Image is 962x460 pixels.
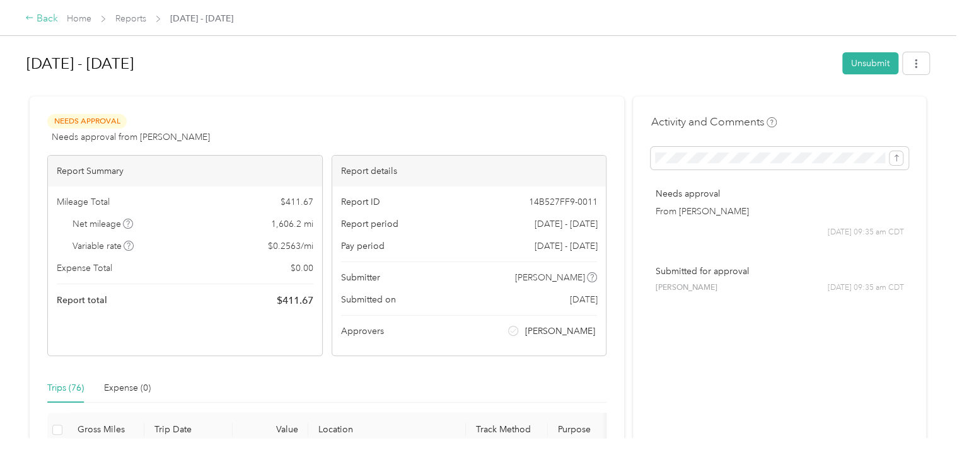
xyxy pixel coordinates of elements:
[548,413,642,447] th: Purpose
[569,293,597,306] span: [DATE]
[341,271,380,284] span: Submitter
[525,325,595,338] span: [PERSON_NAME]
[233,413,308,447] th: Value
[515,271,585,284] span: [PERSON_NAME]
[341,293,396,306] span: Submitted on
[655,187,904,200] p: Needs approval
[57,195,110,209] span: Mileage Total
[828,282,904,294] span: [DATE] 09:35 am CDT
[115,13,146,24] a: Reports
[268,239,313,253] span: $ 0.2563 / mi
[25,11,58,26] div: Back
[47,381,84,395] div: Trips (76)
[655,265,904,278] p: Submitted for approval
[271,217,313,231] span: 1,606.2 mi
[341,325,384,338] span: Approvers
[308,413,466,447] th: Location
[842,52,898,74] button: Unsubmit
[281,195,313,209] span: $ 411.67
[534,217,597,231] span: [DATE] - [DATE]
[67,413,144,447] th: Gross Miles
[341,195,380,209] span: Report ID
[57,294,107,307] span: Report total
[655,282,717,294] span: [PERSON_NAME]
[651,114,777,130] h4: Activity and Comments
[26,49,833,79] h1: Aug 1 - 31, 2025
[57,262,112,275] span: Expense Total
[332,156,606,187] div: Report details
[891,389,962,460] iframe: Everlance-gr Chat Button Frame
[466,413,548,447] th: Track Method
[291,262,313,275] span: $ 0.00
[104,381,151,395] div: Expense (0)
[341,217,398,231] span: Report period
[52,130,210,144] span: Needs approval from [PERSON_NAME]
[72,239,134,253] span: Variable rate
[144,413,233,447] th: Trip Date
[170,12,233,25] span: [DATE] - [DATE]
[528,195,597,209] span: 14B527FF9-0011
[828,227,904,238] span: [DATE] 09:35 am CDT
[277,293,313,308] span: $ 411.67
[72,217,134,231] span: Net mileage
[341,239,385,253] span: Pay period
[534,239,597,253] span: [DATE] - [DATE]
[67,13,91,24] a: Home
[655,205,904,218] p: From [PERSON_NAME]
[48,156,322,187] div: Report Summary
[47,114,127,129] span: Needs Approval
